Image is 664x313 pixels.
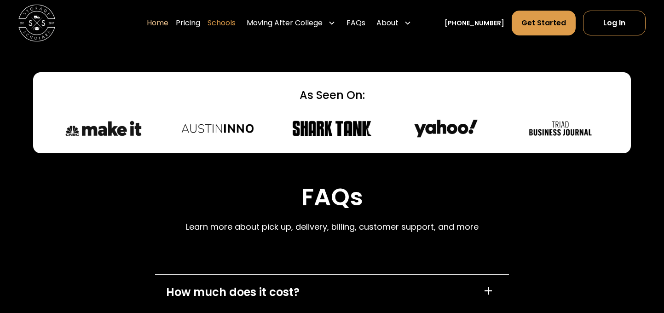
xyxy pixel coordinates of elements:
[18,5,55,41] img: Storage Scholars main logo
[346,10,365,36] a: FAQs
[512,11,576,35] a: Get Started
[373,10,415,36] div: About
[147,10,168,36] a: Home
[208,10,236,36] a: Schools
[583,11,646,35] a: Log In
[445,18,504,28] a: [PHONE_NUMBER]
[176,10,200,36] a: Pricing
[376,17,398,29] div: About
[483,284,493,299] div: +
[247,17,323,29] div: Moving After College
[18,5,55,41] a: home
[186,183,479,211] h2: FAQs
[243,10,339,36] div: Moving After College
[186,220,479,233] p: Learn more about pick up, delivery, billing, customer support, and more
[63,118,144,139] img: CNBC Make It logo.
[166,284,300,301] div: How much does it cost?
[63,87,601,104] div: As Seen On:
